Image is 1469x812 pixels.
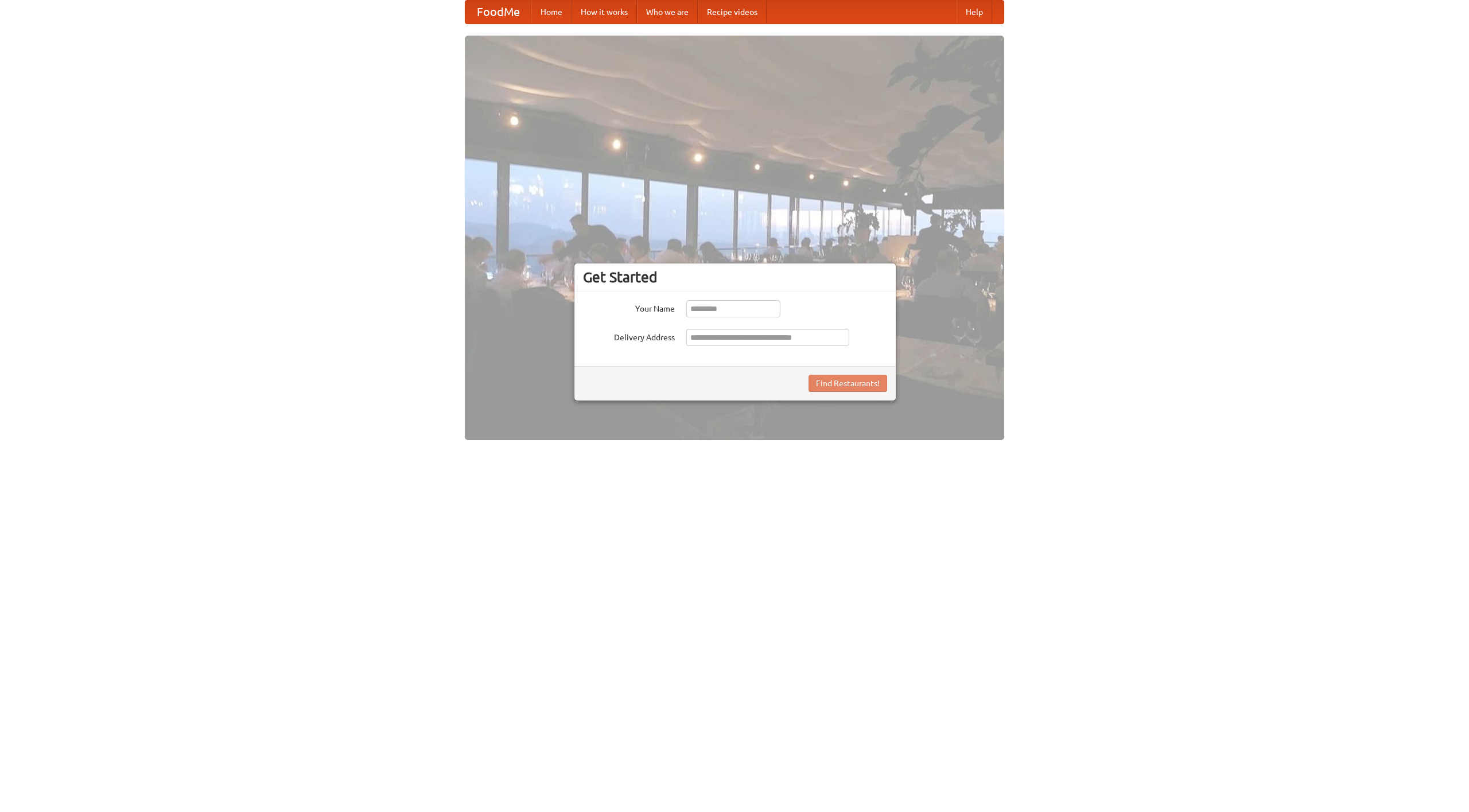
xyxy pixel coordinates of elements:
a: Who we are [637,1,698,24]
label: Your Name [583,300,675,314]
a: FoodMe [465,1,531,24]
h3: Get Started [583,269,887,286]
button: Find Restaurants! [809,375,887,392]
a: How it works [572,1,637,24]
a: Recipe videos [698,1,767,24]
a: Home [531,1,572,24]
label: Delivery Address [583,329,675,343]
a: Help [957,1,992,24]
